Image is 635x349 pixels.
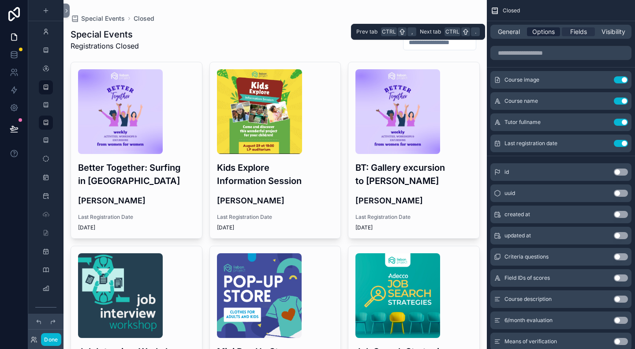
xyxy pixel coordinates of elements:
[408,28,415,35] span: ,
[444,27,460,36] span: Ctrl
[420,28,441,35] span: Next tab
[504,317,553,324] span: 6/month evaluation
[504,140,557,147] span: Last registration date
[532,27,555,36] span: Options
[601,27,625,36] span: Visibility
[504,98,538,105] span: Course name
[504,296,552,303] span: Course description
[504,232,531,239] span: updated at
[356,28,377,35] span: Prev tab
[504,211,530,218] span: created at
[570,27,587,36] span: Fields
[381,27,397,36] span: Ctrl
[504,253,549,260] span: Criteria questions
[498,27,520,36] span: General
[504,190,515,197] span: uuid
[472,28,479,35] span: .
[41,333,61,346] button: Done
[504,119,541,126] span: Tutor fullname
[504,76,539,83] span: Course image
[504,274,550,281] span: Field IDs of scores
[504,169,509,176] span: id
[503,7,520,14] span: Closed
